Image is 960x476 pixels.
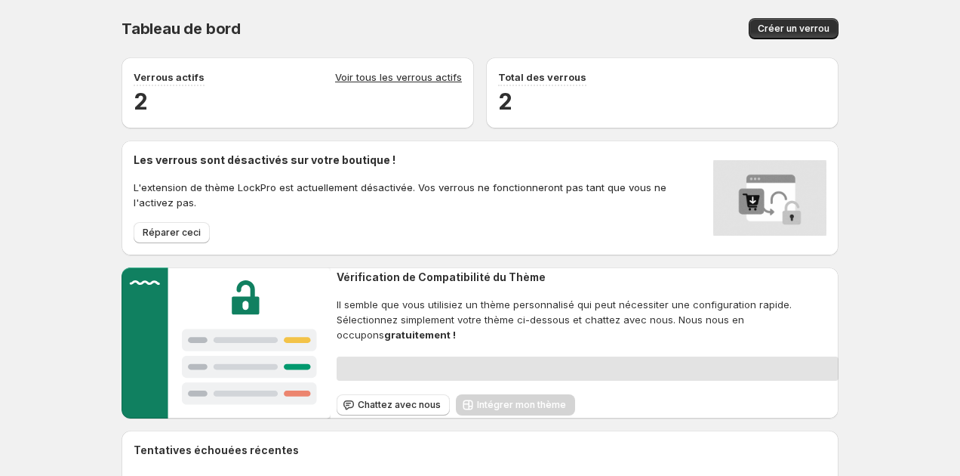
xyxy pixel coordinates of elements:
img: Customer support [122,267,331,419]
strong: gratuitement ! [384,329,456,341]
a: Voir tous les verrous actifs [335,70,462,86]
h2: Tentatives échouées récentes [134,443,299,458]
h2: 2 [134,86,462,116]
button: Chattez avec nous [337,394,450,416]
img: Locks disabled [713,153,826,243]
span: Réparer ceci [143,227,201,239]
span: Tableau de bord [122,20,241,38]
button: Créer un verrou [749,18,838,39]
span: Il semble que vous utilisiez un thème personnalisé qui peut nécessiter une configuration rapide. ... [337,297,838,342]
h2: Les verrous sont désactivés sur votre boutique ! [134,153,707,168]
span: Créer un verrou [758,23,829,35]
p: L'extension de thème LockPro est actuellement désactivée. Vos verrous ne fonctionneront pas tant ... [134,180,707,210]
p: Verrous actifs [134,70,205,85]
h2: Vérification de Compatibilité du Thème [337,270,838,285]
span: Chattez avec nous [358,399,441,411]
h2: 2 [498,86,826,116]
button: Réparer ceci [134,222,210,243]
p: Total des verrous [498,70,586,85]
